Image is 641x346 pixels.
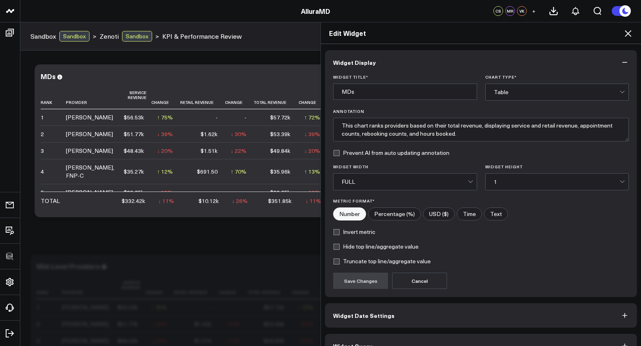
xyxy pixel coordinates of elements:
[484,207,508,220] label: Text
[333,229,375,235] label: Invert metric
[342,179,468,185] div: FULL
[333,312,395,319] span: Widget Date Settings
[532,8,536,14] span: +
[493,6,503,16] div: CS
[423,207,455,220] label: USD ($)
[392,273,447,289] button: Cancel
[494,89,620,95] div: Table
[333,207,366,220] label: Number
[517,6,527,16] div: VK
[494,179,620,185] div: 1
[333,198,629,203] label: Metric Format*
[325,303,637,328] button: Widget Date Settings
[485,75,629,79] label: Chart Type *
[485,164,629,169] label: Widget Height
[333,59,376,66] span: Widget Display
[529,6,539,16] button: +
[333,118,629,141] textarea: This chart ranks providers based on their total revenue, displaying service and retail revenue, a...
[505,6,515,16] div: MR
[457,207,482,220] label: Time
[333,164,477,169] label: Widget Width
[333,258,431,264] label: Truncate top line/aggregate value
[325,50,637,75] button: Widget Display
[333,109,629,114] label: Annotation
[333,243,419,250] label: Hide top line/aggregate value
[333,273,388,289] button: Save Changes
[368,207,421,220] label: Percentage (%)
[333,75,477,79] label: Widget Title *
[329,29,633,37] h2: Edit Widget
[333,84,477,100] input: Enter your widget title
[333,150,449,156] label: Prevent AI from auto updating annotation
[301,7,330,15] a: AlluraMD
